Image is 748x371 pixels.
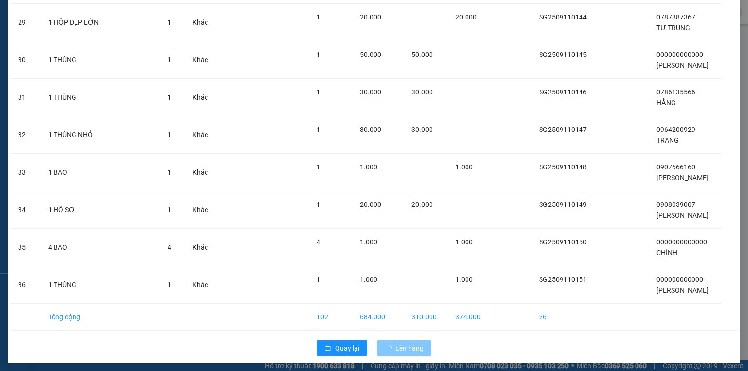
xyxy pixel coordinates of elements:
[455,13,477,21] span: 20.000
[656,276,703,283] span: 000000000000
[317,340,367,356] button: rollbackQuay lại
[185,79,218,116] td: Khác
[168,56,171,64] span: 1
[539,13,587,21] span: SG2509110144
[385,345,395,352] span: loading
[360,201,381,208] span: 20.000
[40,79,160,116] td: 1 THÙNG
[317,51,320,58] span: 1
[168,206,171,214] span: 1
[360,276,377,283] span: 1.000
[656,238,707,246] span: 0000000000000
[377,340,431,356] button: Lên hàng
[360,126,381,133] span: 30.000
[335,343,359,353] span: Quay lại
[539,126,587,133] span: SG2509110147
[656,286,709,294] span: [PERSON_NAME]
[40,229,160,266] td: 4 BAO
[395,343,424,353] span: Lên hàng
[656,24,690,32] span: TƯ TRUNG
[10,191,40,229] td: 34
[185,229,218,266] td: Khác
[168,131,171,139] span: 1
[40,41,160,79] td: 1 THÙNG
[10,266,40,304] td: 36
[656,126,695,133] span: 0964200929
[360,163,377,171] span: 1.000
[656,201,695,208] span: 0908039007
[168,243,171,251] span: 4
[317,201,320,208] span: 1
[411,126,433,133] span: 30.000
[10,154,40,191] td: 33
[40,304,160,331] td: Tổng cộng
[317,126,320,133] span: 1
[411,51,433,58] span: 50.000
[360,88,381,96] span: 30.000
[317,276,320,283] span: 1
[185,116,218,154] td: Khác
[309,304,352,331] td: 102
[656,249,677,257] span: CHÍNH
[539,88,587,96] span: SG2509110146
[40,266,160,304] td: 1 THÙNG
[10,4,40,41] td: 29
[656,211,709,219] span: [PERSON_NAME]
[539,201,587,208] span: SG2509110149
[656,174,709,182] span: [PERSON_NAME]
[168,281,171,289] span: 1
[40,4,160,41] td: 1 HỘP DẸP LỚN
[656,136,679,144] span: TRANG
[656,51,703,58] span: 000000000000
[455,163,473,171] span: 1.000
[360,238,377,246] span: 1.000
[656,13,695,21] span: 0787887367
[40,191,160,229] td: 1 HỒ SƠ
[40,116,160,154] td: 1 THÙNG NHỎ
[185,41,218,79] td: Khác
[185,4,218,41] td: Khác
[539,51,587,58] span: SG2509110145
[185,266,218,304] td: Khác
[448,304,491,331] td: 374.000
[317,163,320,171] span: 1
[10,41,40,79] td: 30
[411,201,433,208] span: 20.000
[168,19,171,26] span: 1
[360,13,381,21] span: 20.000
[40,154,160,191] td: 1 BAO
[404,304,448,331] td: 310.000
[10,229,40,266] td: 35
[539,238,587,246] span: SG2509110150
[168,168,171,176] span: 1
[539,276,587,283] span: SG2509110151
[10,116,40,154] td: 32
[360,51,381,58] span: 50.000
[656,99,676,107] span: HẰNG
[317,88,320,96] span: 1
[455,238,473,246] span: 1.000
[656,61,709,69] span: [PERSON_NAME]
[656,163,695,171] span: 0907666160
[185,154,218,191] td: Khác
[168,93,171,101] span: 1
[656,88,695,96] span: 0786135566
[411,88,433,96] span: 30.000
[317,238,320,246] span: 4
[539,163,587,171] span: SG2509110148
[10,79,40,116] td: 31
[455,276,473,283] span: 1.000
[531,304,599,331] td: 36
[352,304,404,331] td: 684.000
[324,345,331,352] span: rollback
[317,13,320,21] span: 1
[185,191,218,229] td: Khác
